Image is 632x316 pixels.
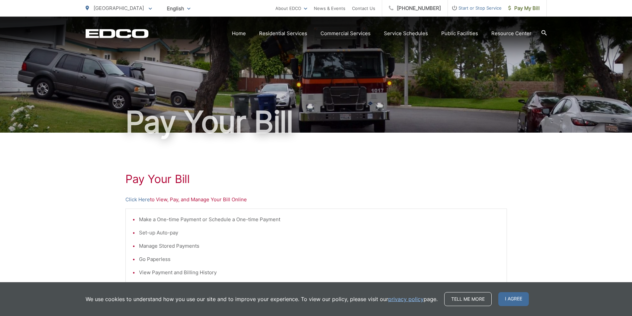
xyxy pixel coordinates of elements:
[94,5,144,11] span: [GEOGRAPHIC_DATA]
[125,196,507,204] p: to View, Pay, and Manage Your Bill Online
[125,172,507,186] h1: Pay Your Bill
[139,216,500,223] li: Make a One-time Payment or Schedule a One-time Payment
[384,30,428,37] a: Service Schedules
[498,292,529,306] span: I agree
[139,269,500,277] li: View Payment and Billing History
[275,4,307,12] a: About EDCO
[259,30,307,37] a: Residential Services
[86,295,438,303] p: We use cookies to understand how you use our site and to improve your experience. To view our pol...
[388,295,424,303] a: privacy policy
[314,4,345,12] a: News & Events
[232,30,246,37] a: Home
[139,255,500,263] li: Go Paperless
[352,4,375,12] a: Contact Us
[508,4,540,12] span: Pay My Bill
[125,196,150,204] a: Click Here
[86,29,149,38] a: EDCD logo. Return to the homepage.
[86,105,547,139] h1: Pay Your Bill
[491,30,531,37] a: Resource Center
[139,242,500,250] li: Manage Stored Payments
[444,292,492,306] a: Tell me more
[441,30,478,37] a: Public Facilities
[162,3,195,14] span: English
[139,229,500,237] li: Set-up Auto-pay
[320,30,371,37] a: Commercial Services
